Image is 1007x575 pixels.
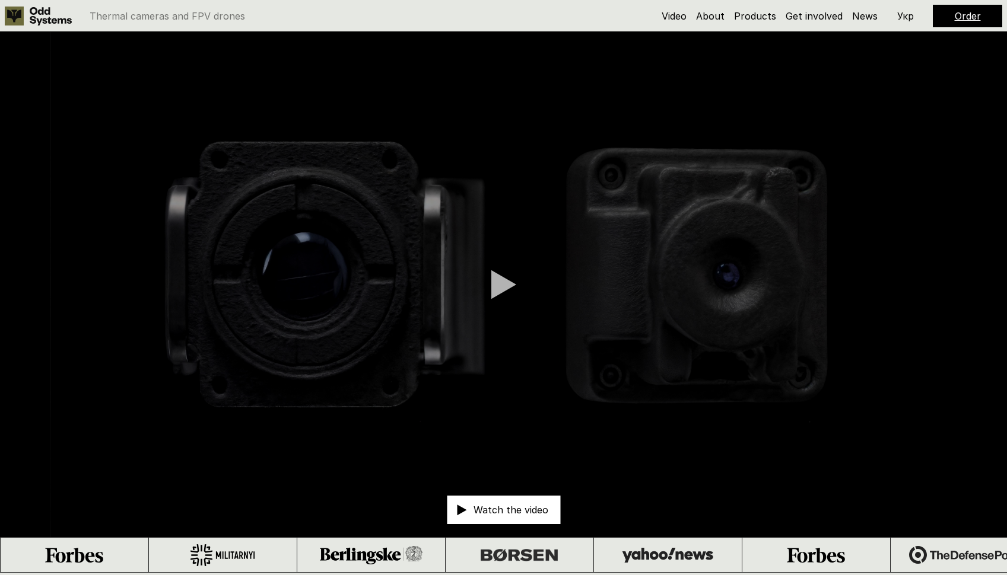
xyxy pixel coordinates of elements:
p: Укр [897,11,914,21]
a: Get involved [786,10,843,22]
a: Video [662,10,687,22]
a: Products [734,10,776,22]
a: About [696,10,725,22]
a: News [852,10,878,22]
p: Watch the video [474,505,548,515]
a: Order [955,10,981,22]
p: Thermal cameras and FPV drones [90,11,245,21]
